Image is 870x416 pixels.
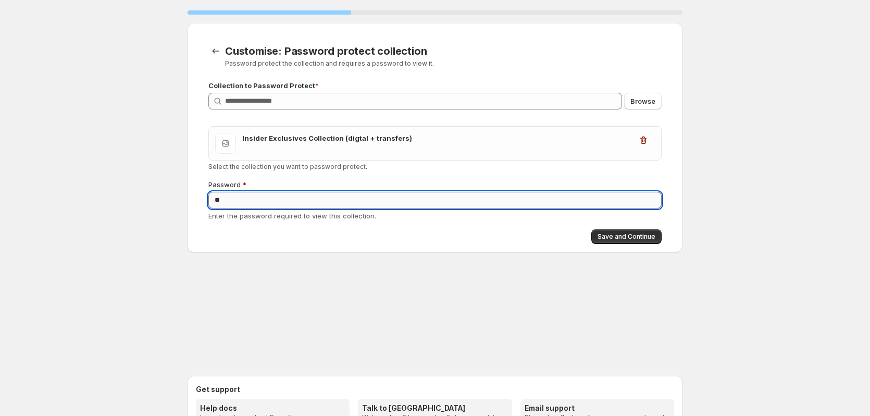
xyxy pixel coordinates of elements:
[242,133,632,143] h3: Insider Exclusives Collection (digtal + transfers)
[196,384,674,395] h2: Get support
[208,44,223,58] button: Back to templates
[208,163,662,171] p: Select the collection you want to password protect.
[208,180,241,189] span: Password
[624,93,662,109] button: Browse
[208,212,376,220] span: Enter the password required to view this collection.
[208,80,662,91] p: Collection to Password Protect
[225,59,544,68] p: Password protect the collection and requires a password to view it.
[591,229,662,244] button: Save and Continue
[525,403,670,413] h3: Email support
[630,96,655,106] span: Browse
[362,403,507,413] h3: Talk to [GEOGRAPHIC_DATA]
[200,403,345,413] h3: Help docs
[225,45,427,57] span: Customise: Password protect collection
[598,233,655,241] span: Save and Continue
